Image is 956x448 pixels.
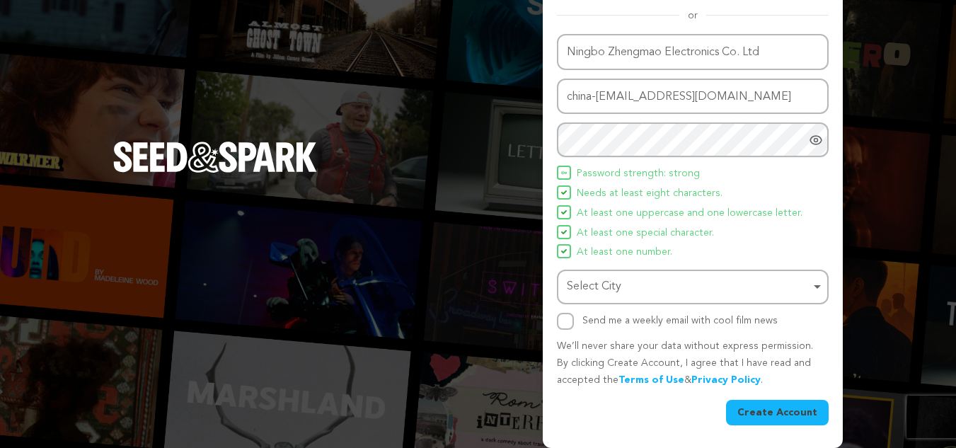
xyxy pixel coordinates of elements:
p: We’ll never share your data without express permission. By clicking Create Account, I agree that ... [557,338,829,389]
label: Send me a weekly email with cool film news [582,316,778,326]
div: Select City [567,277,810,297]
img: Seed&Spark Icon [561,248,567,254]
input: Name [557,34,829,70]
a: Privacy Policy [691,375,761,385]
img: Seed&Spark Icon [561,190,567,195]
a: Seed&Spark Homepage [113,142,317,201]
span: Password strength: strong [577,166,700,183]
span: Needs at least eight characters. [577,185,722,202]
span: At least one number. [577,244,672,261]
span: or [679,8,706,23]
img: Seed&Spark Icon [561,229,567,235]
span: At least one uppercase and one lowercase letter. [577,205,802,222]
input: Email address [557,79,829,115]
img: Seed&Spark Logo [113,142,317,173]
a: Show password as plain text. Warning: this will display your password on the screen. [809,133,823,147]
img: Seed&Spark Icon [561,209,567,215]
a: Terms of Use [618,375,684,385]
img: Seed&Spark Icon [561,170,567,176]
span: At least one special character. [577,225,714,242]
button: Create Account [726,400,829,425]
